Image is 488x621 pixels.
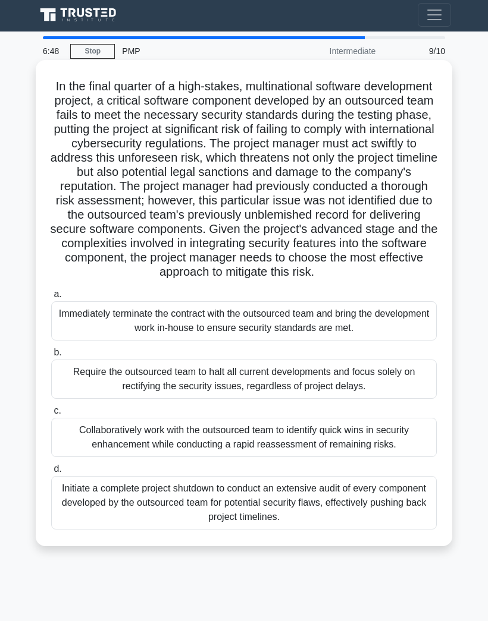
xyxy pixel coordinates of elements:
[383,39,452,63] div: 9/10
[50,79,438,280] h5: In the final quarter of a high-stakes, multinational software development project, a critical sof...
[51,476,437,529] div: Initiate a complete project shutdown to conduct an extensive audit of every component developed b...
[36,39,70,63] div: 6:48
[70,44,115,59] a: Stop
[54,464,61,474] span: d.
[418,3,451,27] button: Toggle navigation
[279,39,383,63] div: Intermediate
[115,39,279,63] div: PMP
[51,360,437,399] div: Require the outsourced team to halt all current developments and focus solely on rectifying the s...
[54,289,61,299] span: a.
[51,301,437,341] div: Immediately terminate the contract with the outsourced team and bring the development work in-hou...
[54,347,61,357] span: b.
[54,405,61,415] span: c.
[51,418,437,457] div: Collaboratively work with the outsourced team to identify quick wins in security enhancement whil...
